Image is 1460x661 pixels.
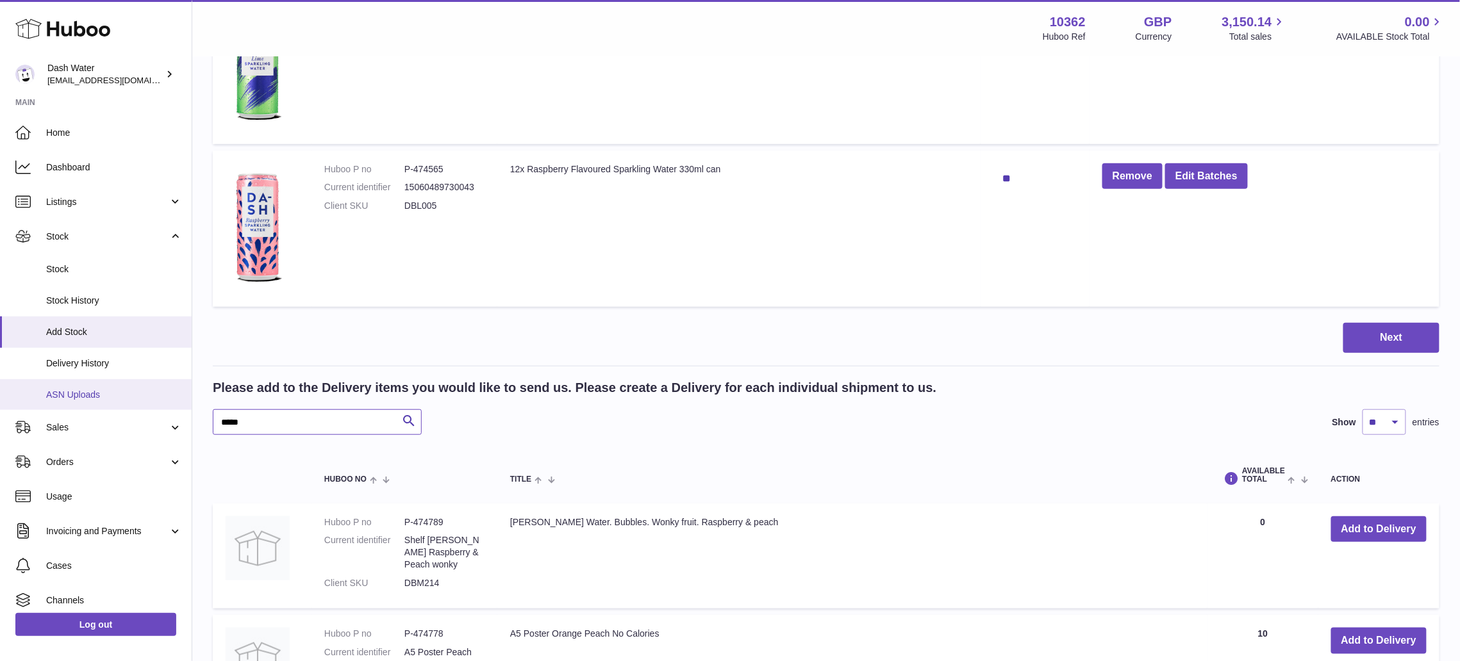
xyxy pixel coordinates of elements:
span: Title [510,475,531,484]
img: bea@dash-water.com [15,65,35,84]
strong: GBP [1144,13,1172,31]
h2: Please add to the Delivery items you would like to send us. Please create a Delivery for each ind... [213,379,936,396]
a: Log out [15,613,176,636]
span: ASN Uploads [46,389,182,401]
dt: Client SKU [324,577,404,589]
button: Edit Batches [1165,163,1248,190]
span: Listings [46,196,169,208]
button: Remove [1102,163,1163,190]
dt: Current identifier [324,534,404,571]
dd: P-474789 [404,516,485,528]
span: Add Stock [46,326,182,338]
dd: DBM214 [404,577,485,589]
div: Currency [1136,31,1172,43]
dt: Current identifier [324,646,404,658]
dd: P-474565 [404,163,485,175]
dd: A5 Poster Peach [404,646,485,658]
button: Next [1343,323,1439,353]
div: Dash Water [47,62,163,86]
span: Sales [46,421,169,434]
span: Delivery History [46,357,182,370]
img: Shelf barker Water. Bubbles. Wonky fruit. Raspberry & peach [226,516,290,580]
td: 12x Raspberry Flavoured Sparkling Water 330ml can [497,151,981,307]
button: Add to Delivery [1331,628,1427,654]
img: 12x Raspberry Flavoured Sparkling Water 330ml can [226,163,290,291]
div: Action [1331,475,1427,484]
dd: DBL005 [404,200,485,212]
span: Home [46,127,182,139]
span: Orders [46,456,169,468]
button: Add to Delivery [1331,516,1427,543]
dt: Client SKU [324,200,404,212]
span: Cases [46,560,182,572]
dt: Huboo P no [324,163,404,175]
span: Usage [46,491,182,503]
dd: Shelf [PERSON_NAME] Raspberry & Peach wonky [404,534,485,571]
dd: 15060489730043 [404,181,485,193]
span: Invoicing and Payments [46,525,169,537]
span: Stock History [46,295,182,307]
a: 0.00 AVAILABLE Stock Total [1336,13,1445,43]
span: AVAILABLE Stock Total [1336,31,1445,43]
span: 0.00 [1405,13,1430,31]
div: Huboo Ref [1043,31,1086,43]
dt: Huboo P no [324,516,404,528]
span: Total sales [1229,31,1286,43]
span: [EMAIL_ADDRESS][DOMAIN_NAME] [47,75,188,85]
td: [PERSON_NAME] Water. Bubbles. Wonky fruit. Raspberry & peach [497,503,1207,608]
a: 3,150.14 Total sales [1222,13,1287,43]
span: AVAILABLE Total [1242,467,1285,484]
dt: Huboo P no [324,628,404,640]
span: Huboo no [324,475,367,484]
span: Stock [46,263,182,275]
span: Channels [46,594,182,607]
span: entries [1413,416,1439,428]
span: Dashboard [46,161,182,174]
label: Show [1332,416,1356,428]
span: 3,150.14 [1222,13,1272,31]
td: 0 [1207,503,1318,608]
strong: 10362 [1050,13,1086,31]
dd: P-474778 [404,628,485,640]
dt: Current identifier [324,181,404,193]
span: Stock [46,231,169,243]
